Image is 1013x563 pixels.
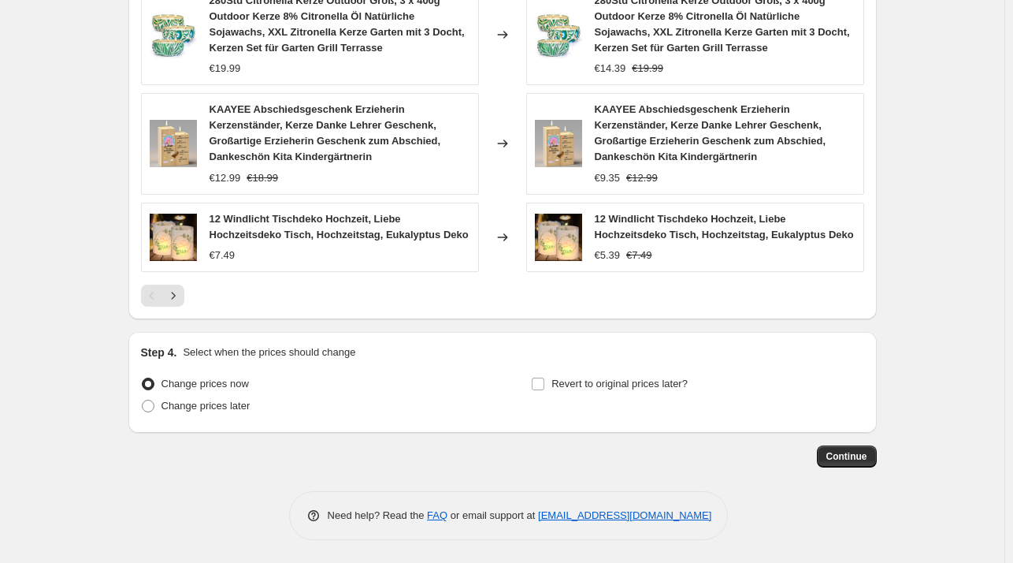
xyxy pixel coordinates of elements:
span: KAAYEE Abschiedsgeschenk Erzieherin Kerzenständer, Kerze Danke Lehrer Geschenk, Großartige Erzieh... [595,103,826,162]
nav: Pagination [141,285,184,307]
div: €19.99 [210,61,241,76]
span: 12 Windlicht Tischdeko Hochzeit, Liebe Hochzeitsdeko Tisch, Hochzeitstag, Eukalyptus Deko [595,213,854,240]
span: or email support at [447,509,538,521]
span: KAAYEE Abschiedsgeschenk Erzieherin Kerzenständer, Kerze Danke Lehrer Geschenk, Großartige Erzieh... [210,103,441,162]
div: €12.99 [210,170,241,186]
div: €14.39 [595,61,626,76]
div: €9.35 [595,170,621,186]
span: Change prices now [161,378,249,390]
strike: €18.99 [247,170,278,186]
img: 81ZUFAqhb1L_80x.jpg [150,11,197,58]
img: 71sODQs7BYL_80x.jpg [535,120,582,167]
strike: €19.99 [632,61,663,76]
span: Need help? Read the [328,509,428,521]
span: Revert to original prices later? [551,378,688,390]
strike: €12.99 [626,170,658,186]
img: 81ZUFAqhb1L_80x.jpg [535,11,582,58]
img: 71sODQs7BYL_80x.jpg [150,120,197,167]
span: 12 Windlicht Tischdeko Hochzeit, Liebe Hochzeitsdeko Tisch, Hochzeitstag, Eukalyptus Deko [210,213,469,240]
strike: €7.49 [626,248,652,263]
span: Change prices later [161,400,250,412]
p: Select when the prices should change [183,345,355,360]
a: FAQ [427,509,447,521]
img: 71PTW8YXF6L_80x.jpg [535,214,582,261]
button: Next [162,285,184,307]
button: Continue [817,446,877,468]
a: [EMAIL_ADDRESS][DOMAIN_NAME] [538,509,711,521]
div: €5.39 [595,248,621,263]
span: Continue [826,450,867,463]
div: €7.49 [210,248,236,263]
img: 71PTW8YXF6L_80x.jpg [150,214,197,261]
h2: Step 4. [141,345,177,360]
